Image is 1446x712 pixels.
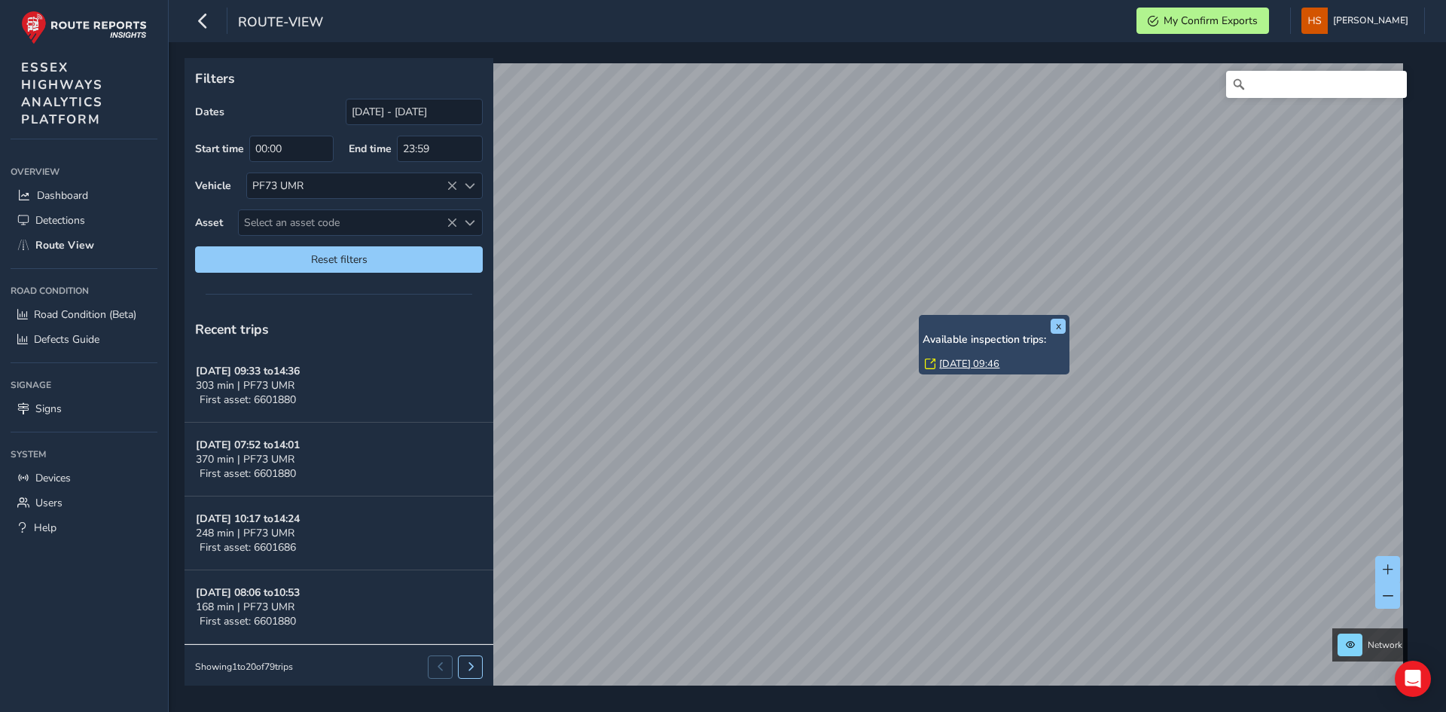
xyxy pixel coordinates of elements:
button: [PERSON_NAME] [1301,8,1414,34]
img: rr logo [21,11,147,44]
label: Asset [195,215,223,230]
button: x [1051,319,1066,334]
div: System [11,443,157,466]
div: Open Intercom Messenger [1395,661,1431,697]
a: Signs [11,396,157,421]
span: First asset: 6601686 [200,540,296,555]
a: Users [11,490,157,515]
canvas: Map [190,63,1403,703]
div: Select an asset code [457,210,482,235]
a: Defects Guide [11,327,157,352]
div: Signage [11,374,157,396]
span: Network [1368,639,1402,651]
div: PF73 UMR [247,173,457,198]
span: 168 min | PF73 UMR [196,600,294,614]
input: Search [1226,71,1407,98]
strong: [DATE] 09:33 to 14:36 [196,364,300,378]
span: 303 min | PF73 UMR [196,378,294,393]
span: Recent trips [195,320,269,338]
label: Dates [195,105,224,119]
span: Road Condition (Beta) [34,307,136,322]
a: Help [11,515,157,540]
a: Road Condition (Beta) [11,302,157,327]
span: Dashboard [37,188,88,203]
label: End time [349,142,392,156]
button: [DATE] 07:52 to14:01370 min | PF73 UMRFirst asset: 6601880 [185,423,493,497]
span: Select an asset code [239,210,457,235]
span: First asset: 6601880 [200,614,296,628]
div: Overview [11,160,157,183]
span: [PERSON_NAME] [1333,8,1408,34]
span: Route View [35,238,94,252]
a: [DATE] 09:46 [939,357,999,371]
strong: [DATE] 07:52 to 14:01 [196,438,300,452]
strong: [DATE] 08:06 to 10:53 [196,585,300,600]
span: route-view [238,13,323,34]
span: Signs [35,402,62,416]
div: Road Condition [11,280,157,302]
span: Detections [35,213,85,228]
h6: Available inspection trips: [923,334,1066,347]
span: Defects Guide [34,332,99,347]
span: Users [35,496,63,510]
button: [DATE] 10:17 to14:24248 min | PF73 UMRFirst asset: 6601686 [185,497,493,570]
a: Devices [11,466,157,490]
span: First asset: 6601880 [200,466,296,481]
span: My Confirm Exports [1164,14,1258,28]
span: Devices [35,471,71,485]
button: [DATE] 08:06 to10:53168 min | PF73 UMRFirst asset: 6601880 [185,570,493,644]
button: [DATE] 09:33 to14:36303 min | PF73 UMRFirst asset: 6601880 [185,349,493,423]
a: Detections [11,208,157,233]
a: Route View [11,233,157,258]
p: Filters [195,69,483,88]
strong: [DATE] 10:17 to 14:24 [196,512,300,526]
a: Dashboard [11,183,157,208]
label: Start time [195,142,244,156]
span: ESSEX HIGHWAYS ANALYTICS PLATFORM [21,59,103,128]
img: diamond-layout [1301,8,1328,34]
span: Reset filters [206,252,471,267]
div: Showing 1 to 20 of 79 trips [195,661,293,673]
button: My Confirm Exports [1136,8,1269,34]
span: Help [34,521,56,535]
span: 248 min | PF73 UMR [196,526,294,540]
span: First asset: 6601880 [200,393,296,407]
label: Vehicle [195,179,231,193]
button: Reset filters [195,246,483,273]
span: 370 min | PF73 UMR [196,452,294,466]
